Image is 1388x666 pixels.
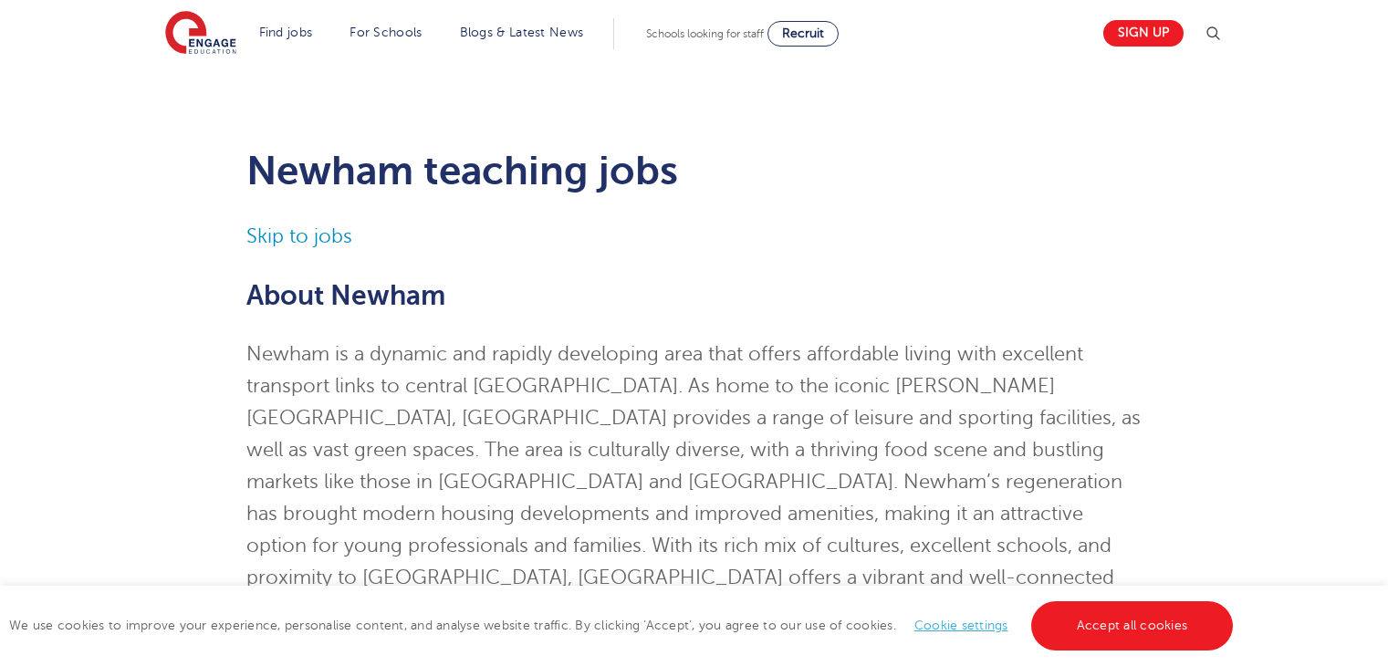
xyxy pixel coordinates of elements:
a: Cookie settings [914,619,1008,632]
span: About Newham [246,280,445,311]
img: Engage Education [165,11,236,57]
span: We use cookies to improve your experience, personalise content, and analyse website traffic. By c... [9,619,1237,632]
a: Find jobs [259,26,313,39]
a: For Schools [350,26,422,39]
span: Recruit [782,26,824,40]
a: Skip to jobs [246,225,352,247]
a: Blogs & Latest News [460,26,584,39]
a: Recruit [767,21,839,47]
span: Schools looking for staff [646,27,764,40]
a: Accept all cookies [1031,601,1234,650]
span: Newham is a dynamic and rapidly developing area that offers affordable living with excellent tran... [246,343,1141,620]
a: Sign up [1103,20,1184,47]
h1: Newham teaching jobs [246,148,1142,193]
